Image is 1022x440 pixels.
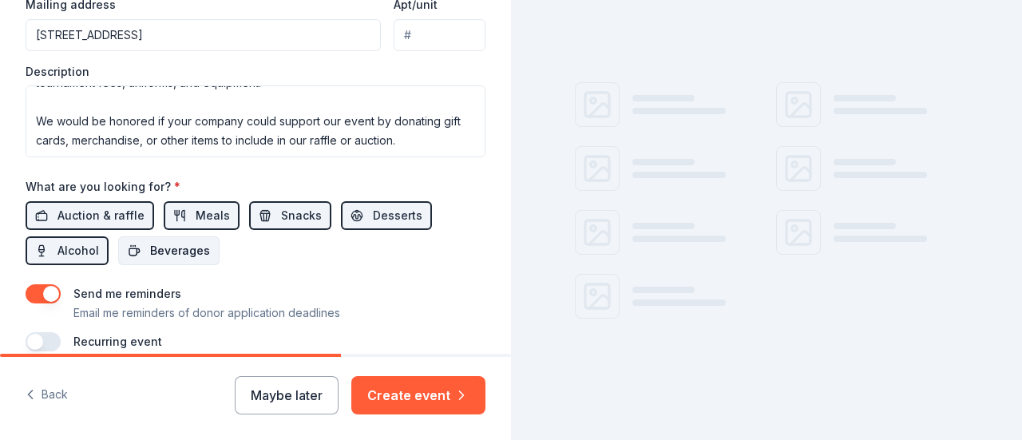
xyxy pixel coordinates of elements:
[249,201,331,230] button: Snacks
[57,241,99,260] span: Alcohol
[150,241,210,260] span: Beverages
[26,64,89,80] label: Description
[73,287,181,300] label: Send me reminders
[351,376,485,414] button: Create event
[26,179,180,195] label: What are you looking for?
[73,303,340,323] p: Email me reminders of donor application deadlines
[26,379,68,412] button: Back
[26,85,485,157] textarea: I am writing on behalf of the Irvine Dolphins Youth Baseball 10u team, a non-profit baseball orga...
[118,236,220,265] button: Beverages
[26,236,109,265] button: Alcohol
[281,206,322,225] span: Snacks
[196,206,230,225] span: Meals
[235,376,339,414] button: Maybe later
[394,19,485,51] input: #
[57,206,145,225] span: Auction & raffle
[164,201,240,230] button: Meals
[373,206,422,225] span: Desserts
[26,19,381,51] input: Enter a US address
[26,201,154,230] button: Auction & raffle
[73,335,162,348] label: Recurring event
[341,201,432,230] button: Desserts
